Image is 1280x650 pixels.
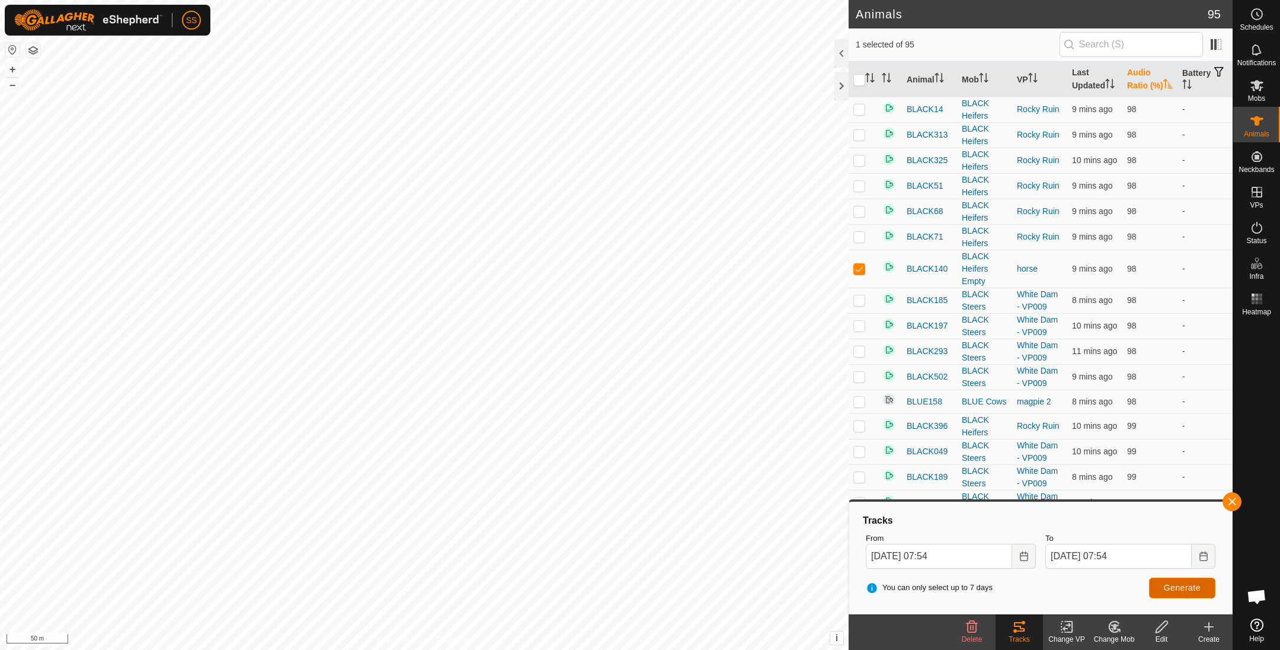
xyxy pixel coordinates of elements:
div: BLACK Heifers [962,174,1007,199]
img: returning on [882,317,896,332]
a: White Dam - VP009 [1017,492,1058,514]
span: 1 Oct 2025, 7:44 am [1072,264,1112,273]
span: 98 [1127,372,1137,381]
img: returning on [882,368,896,383]
img: returning on [882,469,896,483]
div: BLACK Heifers [962,148,1007,173]
span: BLACK197 [907,320,948,332]
th: VP [1012,62,1067,98]
div: Open chat [1239,579,1275,614]
td: - [1177,313,1233,339]
a: horse [1017,264,1038,273]
span: BLACK049 [907,445,948,458]
span: Status [1246,237,1266,244]
h2: Animals [856,7,1208,21]
img: returning on [882,203,896,217]
span: 98 [1127,264,1137,273]
div: BLACK Steers [962,465,1007,490]
span: 98 [1127,397,1137,406]
th: Battery [1177,62,1233,98]
span: Animals [1244,130,1269,138]
span: 1 Oct 2025, 7:44 am [1072,372,1112,381]
th: Last Updated [1067,62,1122,98]
td: - [1177,413,1233,439]
span: BLACK185 [907,294,948,307]
a: Rocky Ruin [1017,181,1060,190]
img: returning on [882,101,896,115]
span: BLUE158 [907,396,942,408]
td: - [1177,173,1233,199]
div: BLACK Heifers [962,123,1007,148]
div: BLACK Steers [962,339,1007,364]
th: Audio Ratio (%) [1122,62,1177,98]
span: 1 Oct 2025, 7:42 am [1072,346,1117,356]
span: Delete [962,635,983,643]
div: BLACK Heifers Empty [962,250,1007,288]
td: - [1177,288,1233,313]
img: returning on [882,228,896,243]
button: Reset Map [5,43,20,57]
button: i [830,632,843,645]
a: magpie 2 [1017,397,1051,406]
span: BLACK68 [907,205,943,218]
img: Gallagher Logo [14,9,162,31]
span: Notifications [1237,59,1276,66]
div: BLACK Steers [962,490,1007,515]
a: White Dam - VP009 [1017,441,1058,463]
p-sorticon: Activate to sort [865,75,875,84]
p-sorticon: Activate to sort [979,75,988,84]
input: Search (S) [1060,32,1203,57]
span: 98 [1127,130,1137,139]
a: White Dam - VP009 [1017,315,1058,337]
td: - [1177,224,1233,250]
td: - [1177,97,1233,122]
img: returning on [882,260,896,274]
button: Choose Date [1192,544,1215,569]
td: - [1177,339,1233,364]
td: - [1177,199,1233,224]
button: – [5,78,20,92]
span: Infra [1249,273,1263,280]
span: 98 [1127,295,1137,305]
img: returning on [882,443,896,457]
span: 1 Oct 2025, 7:45 am [1072,295,1112,305]
span: 99 [1127,421,1137,431]
div: BLACK Steers [962,365,1007,390]
span: 1 Oct 2025, 7:43 am [1072,321,1117,330]
span: 1 Oct 2025, 7:43 am [1072,155,1117,165]
span: 98 [1127,321,1137,330]
a: Rocky Ruin [1017,155,1060,165]
button: Choose Date [1012,544,1036,569]
a: Contact Us [436,635,471,645]
span: Generate [1164,583,1201,592]
span: 99 [1127,447,1137,456]
button: + [5,62,20,77]
a: White Dam - VP009 [1017,340,1058,362]
img: returning off [882,393,896,407]
span: 1 Oct 2025, 7:44 am [1072,206,1112,216]
span: 1 Oct 2025, 7:43 am [1072,447,1117,456]
a: Help [1233,614,1280,647]
div: BLACK Steers [962,288,1007,313]
span: 98 [1127,181,1137,190]
span: 98 [1127,155,1137,165]
span: BLACK71 [907,231,943,243]
div: BLACK Steers [962,439,1007,464]
p-sorticon: Activate to sort [1105,81,1115,90]
img: returning on [882,418,896,432]
img: returning on [882,126,896,141]
button: Map Layers [26,43,40,58]
td: - [1177,364,1233,390]
span: 95 [1208,5,1221,23]
span: 1 Oct 2025, 7:44 am [1072,421,1117,431]
td: - [1177,464,1233,490]
td: - [1177,490,1233,515]
div: BLACK Heifers [962,414,1007,439]
div: Tracks [996,634,1043,645]
td: - [1177,250,1233,288]
a: Rocky Ruin [1017,130,1060,139]
th: Mob [957,62,1012,98]
div: BLUE Cows [962,396,1007,408]
div: BLACK Heifers [962,225,1007,250]
span: BLACK396 [907,420,948,432]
